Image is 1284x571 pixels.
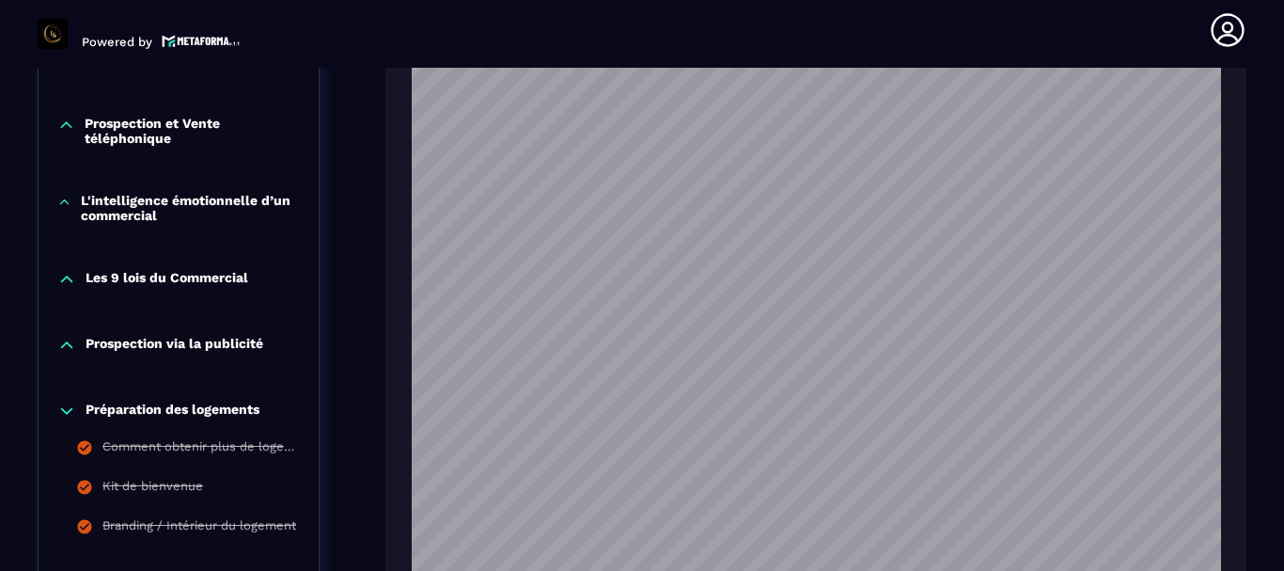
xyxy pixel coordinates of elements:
[102,479,203,500] div: Kit de bienvenue
[86,402,259,420] p: Préparation des logements
[86,336,263,355] p: Prospection via la publicité
[85,116,300,146] p: Prospection et Vente téléphonique
[86,270,248,289] p: Les 9 lois du Commercial
[81,193,300,223] p: L'intelligence émotionnelle d’un commercial
[102,518,296,539] div: Branding / Intérieur du logement
[82,35,152,49] p: Powered by
[162,33,241,49] img: logo
[38,19,68,49] img: logo-branding
[102,439,300,460] div: Comment obtenir plus de logements en gestion ou en sous-location ?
